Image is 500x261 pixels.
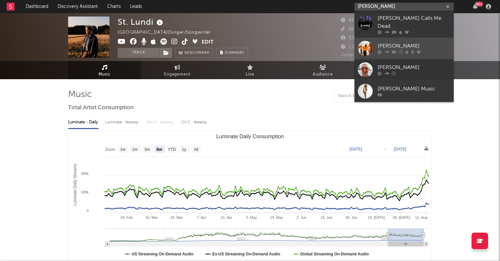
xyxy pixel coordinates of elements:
[378,15,450,30] div: [PERSON_NAME] Calls Me Dead
[415,215,427,219] text: 11. Aug
[354,3,454,11] input: Search for artists
[156,147,162,152] text: 6m
[300,252,369,256] text: Global Streaming On-Demand Audio
[68,117,99,128] div: Luminate - Daily
[68,104,134,112] span: Total Artist Consumption
[194,147,198,152] text: All
[221,215,232,219] text: 21. Apr
[378,42,450,50] div: [PERSON_NAME]
[394,147,406,151] text: [DATE]
[118,48,159,58] button: Track
[141,61,214,79] a: Engagement
[81,172,89,176] text: 200k
[181,117,208,128] div: OCC - Weekly
[475,2,483,7] div: 99 +
[105,147,115,152] text: Zoom
[286,61,359,79] a: Audience
[73,164,77,206] text: Luminate Daily Streams
[246,215,257,219] text: 5. May
[368,215,385,219] text: 14. [DATE]
[68,61,141,79] a: Music
[212,252,280,256] text: Ex-US Streaming On-Demand Audio
[120,215,133,219] text: 24. Feb
[118,16,165,27] div: St. Lundi
[145,147,150,152] text: 3m
[246,71,254,79] span: Live
[225,51,244,55] span: Summary
[185,49,210,57] span: Benchmark
[105,117,140,128] div: Luminate - Weekly
[341,18,364,22] span: 45,528
[168,147,176,152] text: YTD
[132,252,193,256] text: US Streaming On-Demand Audio
[202,38,214,47] button: Edit
[81,190,89,194] text: 100k
[354,59,454,81] a: [PERSON_NAME]
[378,85,450,93] div: [PERSON_NAME] Music
[164,71,190,79] span: Engagement
[297,215,307,219] text: 2. Jun
[350,147,362,151] text: [DATE]
[320,215,332,219] text: 16. Jun
[146,215,158,219] text: 10. Mar
[383,147,387,151] text: →
[87,209,89,212] text: 0
[175,48,213,58] a: Benchmark
[214,61,286,79] a: Live
[99,71,111,79] span: Music
[216,134,284,139] text: Luminate Daily Consumption
[473,4,478,9] button: 99+
[120,147,126,152] text: 1w
[197,215,206,219] text: 7. Apr
[335,93,404,99] input: Search by song name or URL
[346,215,357,219] text: 30. Jun
[270,215,283,219] text: 19. May
[378,64,450,72] div: [PERSON_NAME]
[341,36,361,40] span: 3,000
[341,27,363,31] span: 10,100
[341,53,379,57] span: Jump Score: 73.2
[341,45,410,49] span: 1,188,339 Monthly Listeners
[354,38,454,59] a: [PERSON_NAME]
[118,29,219,37] div: [GEOGRAPHIC_DATA] | Singer/Songwriter
[313,71,333,79] span: Audience
[182,147,186,152] text: 1y
[170,215,183,219] text: 24. Mar
[393,215,410,219] text: 28. [DATE]
[354,11,454,38] a: [PERSON_NAME] Calls Me Dead
[354,81,454,102] a: [PERSON_NAME] Music
[132,147,138,152] text: 1m
[217,48,248,58] button: Summary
